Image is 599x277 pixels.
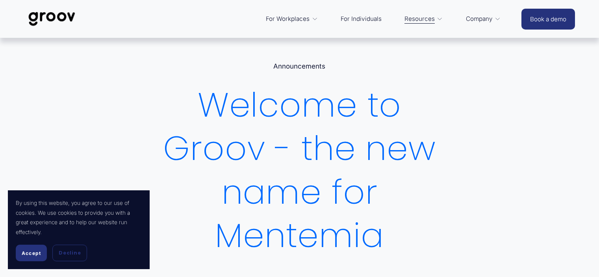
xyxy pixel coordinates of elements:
[16,198,142,237] p: By using this website, you agree to our use of cookies. We use cookies to provide you with a grea...
[52,245,87,261] button: Decline
[401,9,447,28] a: folder dropdown
[266,13,310,24] span: For Workplaces
[16,245,47,261] button: Accept
[262,9,322,28] a: folder dropdown
[404,13,435,24] span: Resources
[273,62,325,70] a: Announcements
[22,250,41,256] span: Accept
[462,9,505,28] a: folder dropdown
[8,190,150,269] section: Cookie banner
[24,6,80,32] img: Groov | Workplace Science Platform | Unlock Performance | Drive Results
[59,249,81,257] span: Decline
[521,9,575,30] a: Book a demo
[337,9,386,28] a: For Individuals
[466,13,493,24] span: Company
[162,84,438,258] h1: Welcome to Groov - the new name for Mentemia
